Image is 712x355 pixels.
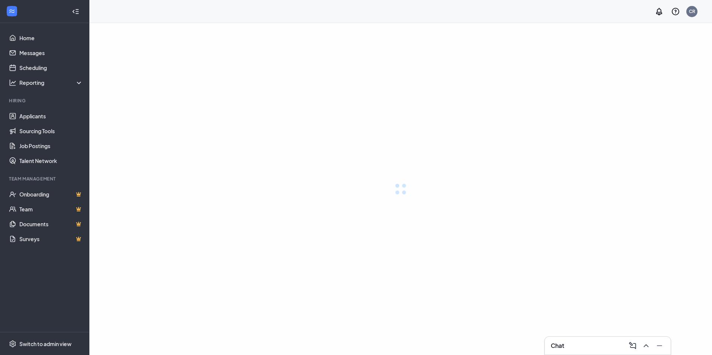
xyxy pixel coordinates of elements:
[9,340,16,348] svg: Settings
[9,79,16,86] svg: Analysis
[8,7,16,15] svg: WorkstreamLogo
[639,340,651,352] button: ChevronUp
[655,341,664,350] svg: Minimize
[72,8,79,15] svg: Collapse
[19,231,83,246] a: SurveysCrown
[9,97,82,104] div: Hiring
[19,153,83,168] a: Talent Network
[689,8,695,15] div: CR
[19,31,83,45] a: Home
[626,340,638,352] button: ComposeMessage
[19,138,83,153] a: Job Postings
[19,217,83,231] a: DocumentsCrown
[19,79,83,86] div: Reporting
[653,340,665,352] button: Minimize
[19,187,83,202] a: OnboardingCrown
[628,341,637,350] svg: ComposeMessage
[9,176,82,182] div: Team Management
[551,342,564,350] h3: Chat
[19,202,83,217] a: TeamCrown
[19,109,83,124] a: Applicants
[19,340,71,348] div: Switch to admin view
[19,60,83,75] a: Scheduling
[671,7,680,16] svg: QuestionInfo
[19,45,83,60] a: Messages
[19,124,83,138] a: Sourcing Tools
[642,341,651,350] svg: ChevronUp
[655,7,664,16] svg: Notifications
